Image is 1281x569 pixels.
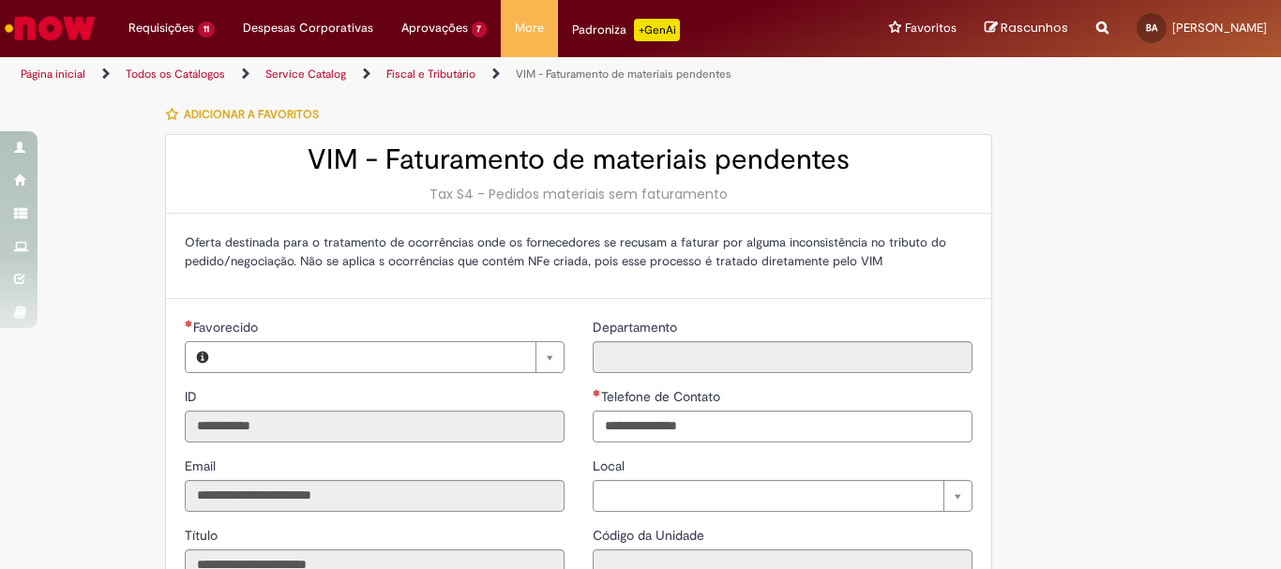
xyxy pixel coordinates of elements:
[2,9,98,47] img: ServiceNow
[21,67,85,82] a: Página inicial
[185,185,972,203] div: Tax S4 - Pedidos materiais sem faturamento
[515,19,544,37] span: More
[572,19,680,41] div: Padroniza
[516,67,731,82] a: VIM - Faturamento de materiais pendentes
[243,19,373,37] span: Despesas Corporativas
[185,457,219,474] span: Somente leitura - Email
[593,411,972,442] input: Telefone de Contato
[186,342,219,372] button: Favorecido, Visualizar este registro
[185,387,201,406] label: Somente leitura - ID
[593,318,681,337] label: Somente leitura - Departamento
[593,319,681,336] span: Somente leitura - Departamento
[185,144,972,175] h2: VIM - Faturamento de materiais pendentes
[985,20,1068,37] a: Rascunhos
[1001,19,1068,37] span: Rascunhos
[593,527,708,544] span: Somente leitura - Código da Unidade
[1172,20,1267,36] span: [PERSON_NAME]
[1146,22,1157,34] span: BA
[126,67,225,82] a: Todos os Catálogos
[185,411,565,442] input: ID
[472,22,488,37] span: 7
[593,480,972,512] a: Limpar campo Local
[165,95,329,134] button: Adicionar a Favoritos
[401,19,468,37] span: Aprovações
[601,388,724,405] span: Telefone de Contato
[185,234,946,269] span: Oferta destinada para o tratamento de ocorrências onde os fornecedores se recusam a faturar por a...
[185,320,193,327] span: Necessários
[198,22,215,37] span: 11
[128,19,194,37] span: Requisições
[905,19,957,37] span: Favoritos
[185,480,565,512] input: Email
[185,457,219,475] label: Somente leitura - Email
[184,107,319,122] span: Adicionar a Favoritos
[185,527,221,544] span: Somente leitura - Título
[185,526,221,545] label: Somente leitura - Título
[593,341,972,373] input: Departamento
[219,342,564,372] a: Limpar campo Favorecido
[386,67,475,82] a: Fiscal e Tributário
[185,388,201,405] span: Somente leitura - ID
[593,457,628,474] span: Local
[193,319,262,336] span: Necessários - Favorecido
[634,19,680,41] p: +GenAi
[265,67,346,82] a: Service Catalog
[14,57,840,92] ul: Trilhas de página
[593,526,708,545] label: Somente leitura - Código da Unidade
[593,389,601,397] span: Obrigatório Preenchido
